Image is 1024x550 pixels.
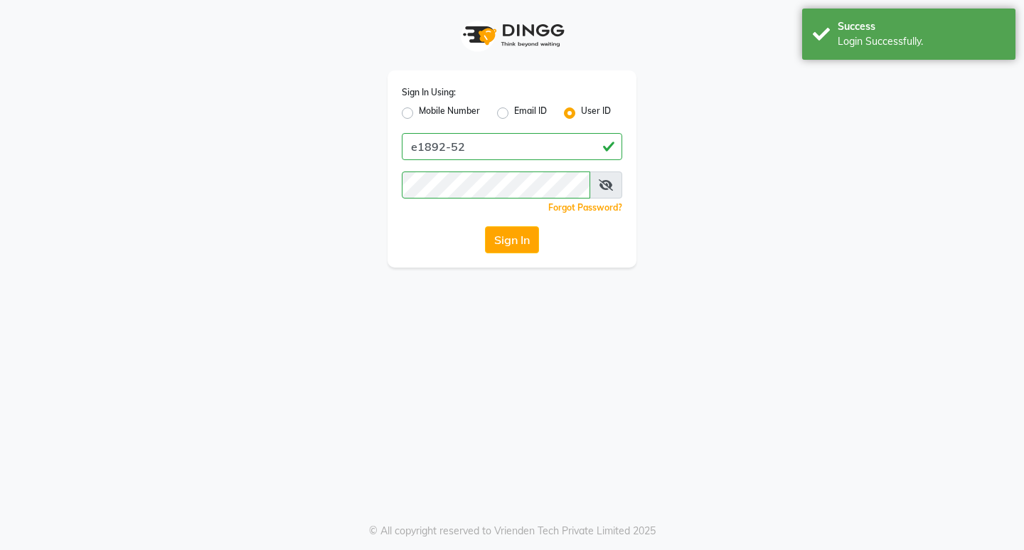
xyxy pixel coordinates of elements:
label: User ID [581,105,611,122]
img: logo1.svg [455,14,569,56]
label: Email ID [514,105,547,122]
button: Sign In [485,226,539,253]
a: Forgot Password? [548,202,622,213]
input: Username [402,171,590,199]
input: Username [402,133,622,160]
div: Login Successfully. [838,34,1005,49]
label: Mobile Number [419,105,480,122]
div: Success [838,19,1005,34]
label: Sign In Using: [402,86,456,99]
